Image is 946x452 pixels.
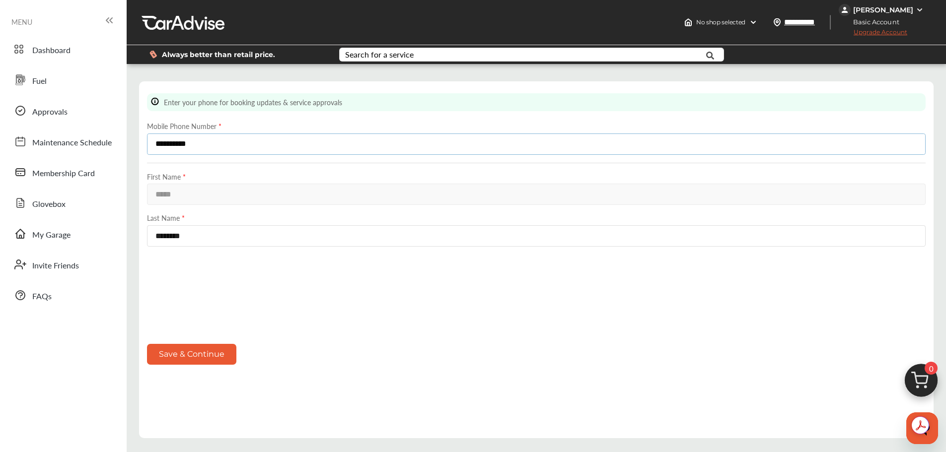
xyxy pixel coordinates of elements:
[9,252,117,277] a: Invite Friends
[9,98,117,124] a: Approvals
[9,129,117,154] a: Maintenance Schedule
[32,259,79,272] span: Invite Friends
[9,36,117,62] a: Dashboard
[11,18,32,26] span: MENU
[9,159,117,185] a: Membership Card
[149,50,157,59] img: dollor_label_vector.a70140d1.svg
[897,359,945,407] img: cart_icon.3d0951e8.svg
[9,221,117,247] a: My Garage
[32,44,71,57] span: Dashboard
[162,51,275,58] span: Always better than retail price.
[749,18,757,26] img: header-down-arrow.9dd2ce7d.svg
[906,412,938,444] iframe: Button to launch messaging window
[32,167,95,180] span: Membership Card
[32,136,112,149] span: Maintenance Schedule
[32,290,52,303] span: FAQs
[147,213,926,223] label: Last Name
[925,362,938,375] span: 0
[147,172,926,182] label: First Name
[9,67,117,93] a: Fuel
[32,198,66,211] span: Glovebox
[916,6,924,14] img: WGsFRI8htEPBVLJbROoPRyZpYNWhNONpIPPETTm6eUC0GeLEiAAAAAElFTkSuQmCC
[9,282,117,308] a: FAQs
[32,106,68,119] span: Approvals
[853,5,913,14] div: [PERSON_NAME]
[147,121,926,131] label: Mobile Phone Number
[32,229,71,242] span: My Garage
[840,17,907,27] span: Basic Account
[839,4,851,16] img: jVpblrzwTbfkPYzPPzSLxeg0AAAAASUVORK5CYII=
[684,18,692,26] img: header-home-logo.8d720a4f.svg
[147,93,926,111] div: Enter your phone for booking updates & service approvals
[839,28,907,41] span: Upgrade Account
[151,97,159,106] img: info-Icon.6181e609.svg
[830,15,831,30] img: header-divider.bc55588e.svg
[696,18,745,26] span: No shop selected
[32,75,47,88] span: Fuel
[345,51,414,59] div: Search for a service
[9,190,117,216] a: Glovebox
[147,344,236,364] button: Save & Continue
[773,18,781,26] img: location_vector.a44bc228.svg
